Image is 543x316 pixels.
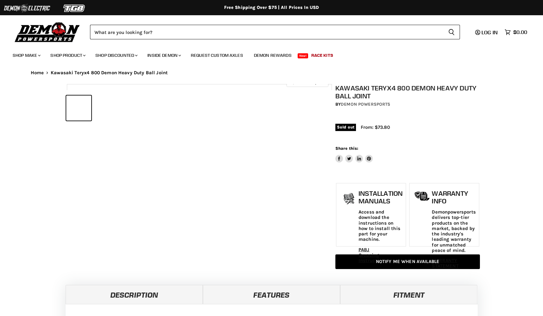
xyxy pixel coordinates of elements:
[335,146,373,162] aside: Share this:
[335,254,480,269] a: Notify Me When Available
[414,191,430,201] img: warranty-icon.png
[359,190,403,205] h1: Installation Manuals
[8,46,526,62] ul: Main menu
[203,285,340,304] a: Features
[290,80,325,85] span: Click to expand
[341,191,357,207] img: install_manual-icon.png
[501,28,530,37] a: $0.00
[51,70,168,76] span: Kawasaki Teryx4 800 Demon Heavy Duty Ball Joint
[66,95,91,121] button: IMAGE thumbnail
[249,49,296,62] a: Demon Rewards
[443,25,460,39] button: Search
[90,25,460,39] form: Product
[335,124,356,131] span: Sold out
[432,209,475,253] p: Demonpowersports delivers top-tier products on the market, backed by the industry's leading warra...
[13,21,82,43] img: Demon Powersports
[359,209,403,242] p: Access and download the instructions on how to install this part for your machine.
[335,84,480,100] h1: Kawasaki Teryx4 800 Demon Heavy Duty Ball Joint
[335,146,358,151] span: Share this:
[432,190,475,205] h1: Warranty Info
[18,70,525,76] nav: Breadcrumbs
[307,49,338,62] a: Race Kits
[51,2,98,14] img: TGB Logo 2
[472,30,501,35] a: Log in
[335,101,480,108] div: by
[361,124,390,130] span: From: $73.80
[432,258,458,269] a: WARRANTY STATEMENT
[46,49,89,62] a: Shop Product
[143,49,185,62] a: Inside Demon
[66,285,203,304] a: Description
[513,29,527,35] span: $0.00
[359,247,387,264] a: PABJ Greasing Instructions
[186,49,248,62] a: Request Custom Axles
[3,2,51,14] img: Demon Electric Logo 2
[90,25,443,39] input: Search
[340,285,477,304] a: Fitment
[31,70,44,76] a: Home
[341,102,390,107] a: Demon Powersports
[298,53,308,58] span: New!
[8,49,44,62] a: Shop Make
[91,49,141,62] a: Shop Discounted
[482,29,498,36] span: Log in
[18,5,525,10] div: Free Shipping Over $75 | All Prices In USD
